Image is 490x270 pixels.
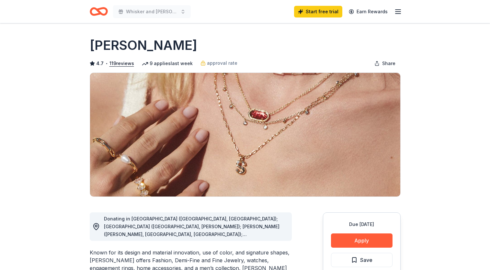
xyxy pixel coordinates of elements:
[96,60,104,67] span: 4.7
[200,59,237,67] a: approval rate
[369,57,401,70] button: Share
[382,60,395,67] span: Share
[113,5,191,18] button: Whisker and [PERSON_NAME]
[331,220,393,228] div: Due [DATE]
[331,253,393,267] button: Save
[294,6,342,17] a: Start free trial
[90,4,108,19] a: Home
[90,73,400,197] img: Image for Kendra Scott
[345,6,392,17] a: Earn Rewards
[109,60,134,67] button: 119reviews
[360,256,372,264] span: Save
[105,61,108,66] span: •
[90,36,197,54] h1: [PERSON_NAME]
[142,60,193,67] div: 9 applies last week
[126,8,178,16] span: Whisker and [PERSON_NAME]
[331,233,393,248] button: Apply
[207,59,237,67] span: approval rate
